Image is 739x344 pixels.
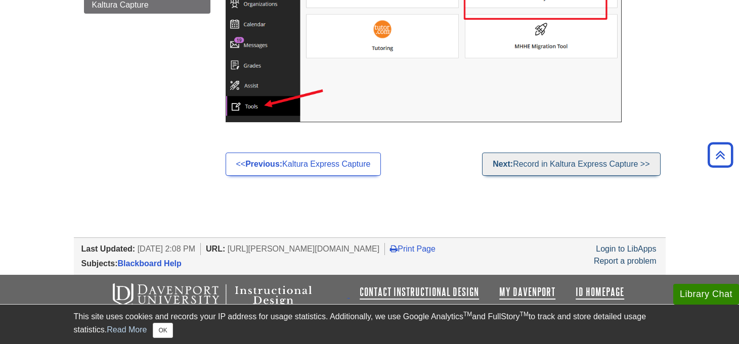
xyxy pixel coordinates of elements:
a: My Davenport [499,286,555,298]
strong: Next: [493,160,513,168]
sup: TM [520,311,529,318]
a: Blackboard Help [118,259,182,268]
div: This site uses cookies and records your IP address for usage statistics. Additionally, we use Goo... [74,311,666,338]
button: Library Chat [673,284,739,305]
span: Subjects: [81,259,118,268]
strong: Previous: [245,160,282,168]
a: Read More [107,325,147,334]
img: Davenport University Instructional Design [105,282,347,308]
a: Print Page [390,244,436,253]
i: Print Page [390,244,398,253]
a: ID Homepage [576,286,624,298]
span: [DATE] 2:08 PM [138,244,195,253]
a: <<Previous:Kaltura Express Capture [226,153,381,176]
span: [URL][PERSON_NAME][DOMAIN_NAME] [228,244,380,253]
a: Login to LibApps [596,244,656,253]
a: Contact Instructional Design [360,286,479,298]
a: Back to Top [704,148,736,162]
span: Last Updated: [81,244,136,253]
a: Report a problem [594,257,657,265]
a: Next:Record in Kaltura Express Capture >> [482,153,660,176]
sup: TM [463,311,472,318]
span: URL: [206,244,225,253]
button: Close [153,323,172,338]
